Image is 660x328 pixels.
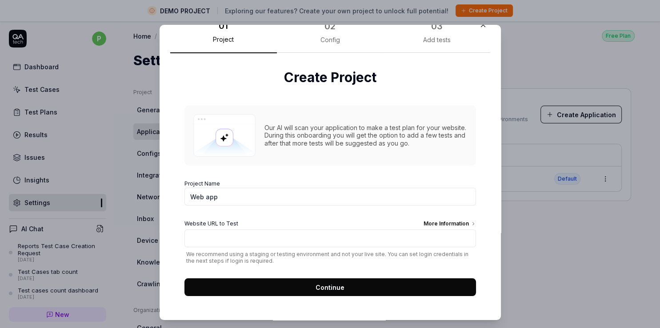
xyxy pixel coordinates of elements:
button: Close Modal [476,18,490,32]
div: 03 [431,20,443,33]
input: Project Name [184,188,476,205]
div: Project [213,36,234,43]
div: More Information [424,220,476,229]
div: Our AI will scan your application to make a test plan for your website. During this onboarding yo... [264,124,467,147]
span: We recommend using a staging or testing environment and not your live site. You can set login cre... [184,251,476,264]
input: Website URL to TestMore Information [184,229,476,247]
label: Project Name [184,180,476,205]
div: Add tests [423,36,451,44]
span: Continue [316,283,344,292]
h2: Create Project [184,67,476,87]
button: Continue [184,278,476,296]
div: 02 [324,20,336,33]
div: Config [320,36,340,44]
div: 01 [219,19,228,32]
span: Website URL to Test [184,220,238,229]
